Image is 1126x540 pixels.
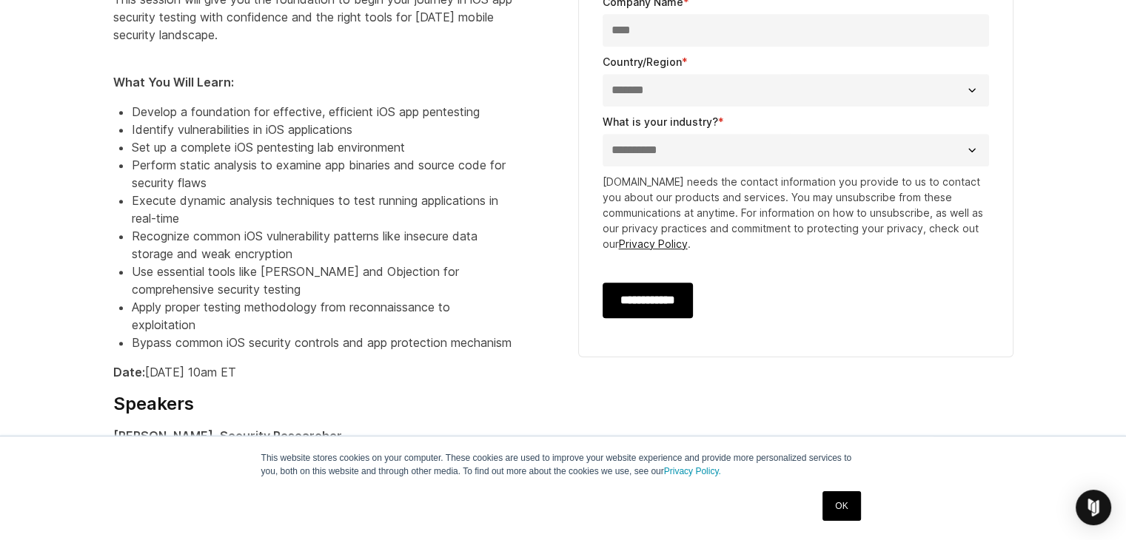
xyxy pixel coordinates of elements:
a: Privacy Policy [619,237,688,250]
strong: Date: [113,365,145,379]
span: Country/Region [603,55,682,68]
li: Use essential tools like [PERSON_NAME] and Objection for comprehensive security testing [132,263,513,298]
li: Set up a complete iOS pentesting lab environment [132,138,513,156]
strong: [PERSON_NAME], Security Researcher [113,428,342,443]
li: Bypass common iOS security controls and app protection mechanism [132,334,513,351]
li: Identify vulnerabilities in iOS applications [132,121,513,138]
p: [DOMAIN_NAME] needs the contact information you provide to us to contact you about our products a... [603,174,989,252]
span: What is your industry? [603,115,718,128]
strong: What You Will Learn: [113,75,234,90]
li: Execute dynamic analysis techniques to test running applications in real-time [132,192,513,227]
p: [DATE] 10am ET [113,363,513,381]
li: Develop a foundation for effective, efficient iOS app pentesting [132,103,513,121]
li: Perform static analysis to examine app binaries and source code for security flaws [132,156,513,192]
a: Privacy Policy. [664,466,721,476]
a: OK [822,491,860,521]
p: This website stores cookies on your computer. These cookies are used to improve your website expe... [261,451,865,478]
h4: Speakers [113,393,513,415]
li: Recognize common iOS vulnerability patterns like insecure data storage and weak encryption [132,227,513,263]
div: Open Intercom Messenger [1076,490,1111,525]
li: Apply proper testing methodology from reconnaissance to exploitation [132,298,513,334]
